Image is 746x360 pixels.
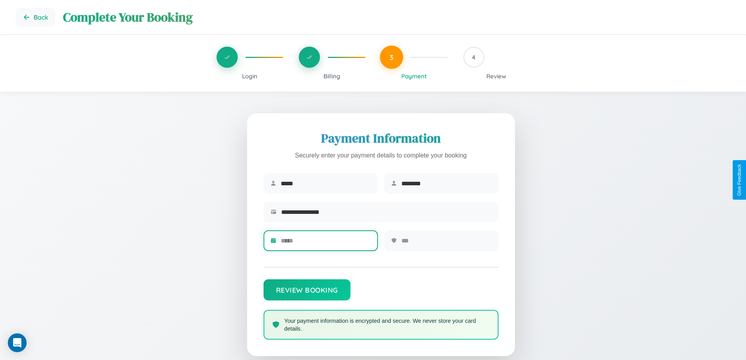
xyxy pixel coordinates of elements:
[8,333,27,352] div: Open Intercom Messenger
[264,130,499,147] h2: Payment Information
[472,53,475,61] span: 4
[242,72,257,80] span: Login
[264,279,350,300] button: Review Booking
[401,72,427,80] span: Payment
[284,317,490,333] p: Your payment information is encrypted and secure. We never store your card details.
[323,72,340,80] span: Billing
[390,53,394,62] span: 3
[264,150,499,161] p: Securely enter your payment details to complete your booking
[737,164,742,196] div: Give Feedback
[63,9,730,26] h1: Complete Your Booking
[486,72,506,80] span: Review
[16,8,55,27] button: Go back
